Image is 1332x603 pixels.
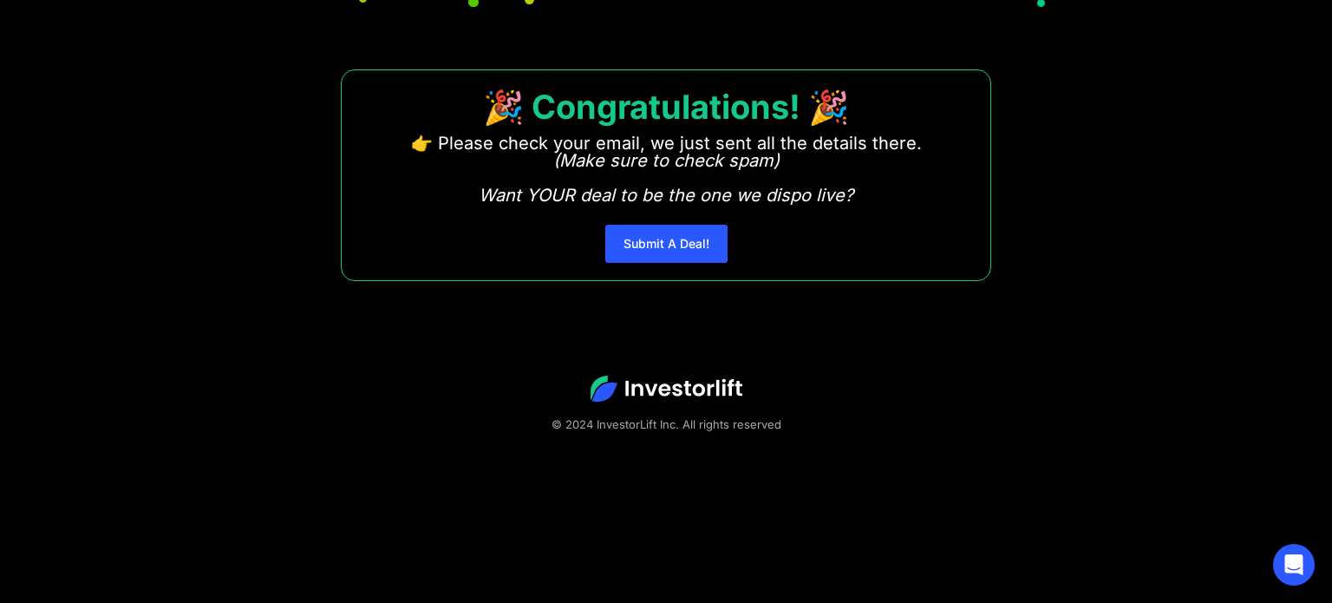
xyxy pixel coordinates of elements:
p: 👉 Please check your email, we just sent all the details there. ‍ [411,134,922,204]
div: Open Intercom Messenger [1273,544,1315,586]
strong: 🎉 Congratulations! 🎉 [483,87,849,127]
em: (Make sure to check spam) Want YOUR deal to be the one we dispo live? [479,150,853,206]
a: Submit A Deal! [605,225,728,263]
div: © 2024 InvestorLift Inc. All rights reserved [61,416,1271,433]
